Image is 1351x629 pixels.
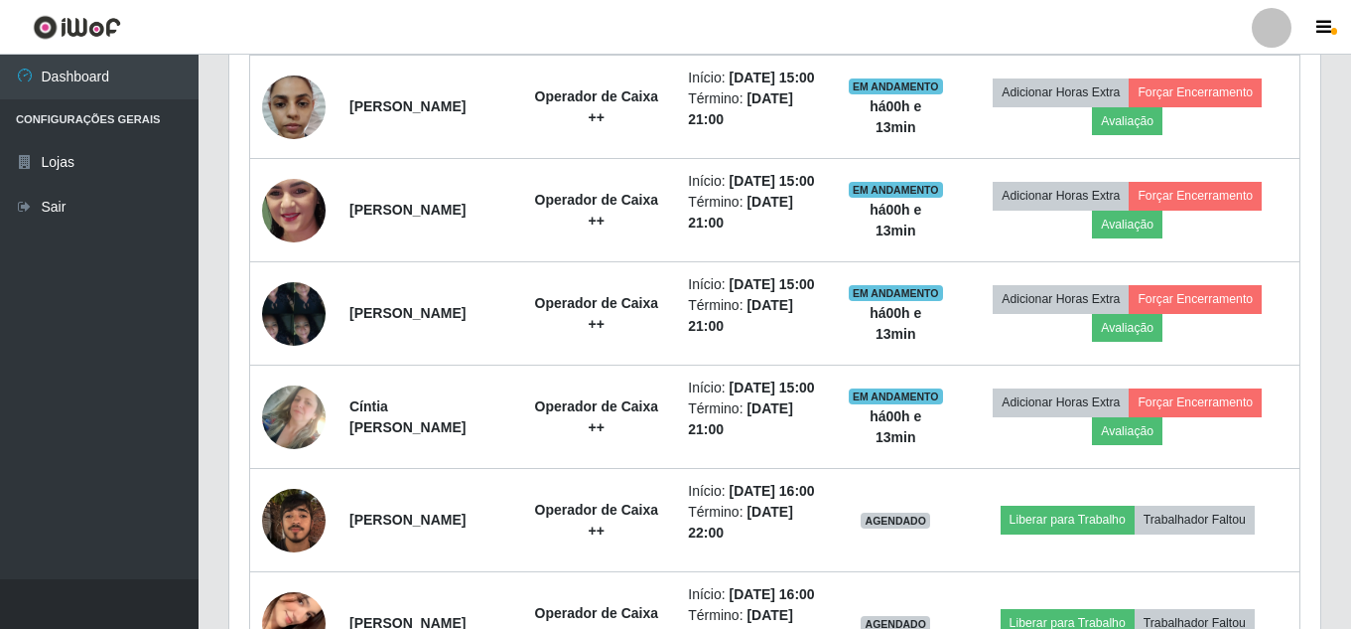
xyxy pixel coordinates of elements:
[535,295,659,332] strong: Operador de Caixa ++
[849,79,943,94] span: EM ANDAMENTO
[688,274,824,295] li: Início:
[849,182,943,198] span: EM ANDAMENTO
[349,512,466,528] strong: [PERSON_NAME]
[730,276,815,292] time: [DATE] 15:00
[1001,506,1135,534] button: Liberar para Trabalho
[993,285,1129,313] button: Adicionar Horas Extra
[349,398,466,435] strong: Cíntia [PERSON_NAME]
[262,361,326,473] img: 1756831283854.jpeg
[730,483,815,499] time: [DATE] 16:00
[993,79,1129,106] button: Adicionar Horas Extra
[870,408,921,445] strong: há 00 h e 13 min
[849,285,943,301] span: EM ANDAMENTO
[349,98,466,114] strong: [PERSON_NAME]
[730,173,815,189] time: [DATE] 15:00
[1092,314,1162,342] button: Avaliação
[535,398,659,435] strong: Operador de Caixa ++
[993,182,1129,210] button: Adicionar Horas Extra
[688,378,824,398] li: Início:
[688,192,824,234] li: Término:
[1135,506,1255,534] button: Trabalhador Faltou
[262,478,326,562] img: 1750954227497.jpeg
[262,271,326,356] img: 1754847204273.jpeg
[688,68,824,88] li: Início:
[861,513,930,529] span: AGENDADO
[688,88,824,130] li: Término:
[262,139,326,280] img: 1754158372592.jpeg
[535,88,659,125] strong: Operador de Caixa ++
[993,389,1129,416] button: Adicionar Horas Extra
[688,502,824,544] li: Término:
[730,586,815,602] time: [DATE] 16:00
[1092,107,1162,135] button: Avaliação
[870,202,921,238] strong: há 00 h e 13 min
[870,305,921,342] strong: há 00 h e 13 min
[535,502,659,539] strong: Operador de Caixa ++
[535,192,659,229] strong: Operador de Caixa ++
[870,98,921,135] strong: há 00 h e 13 min
[1129,389,1262,416] button: Forçar Encerramento
[33,15,121,40] img: CoreUI Logo
[688,171,824,192] li: Início:
[1092,417,1162,445] button: Avaliação
[688,481,824,502] li: Início:
[349,202,466,218] strong: [PERSON_NAME]
[1129,285,1262,313] button: Forçar Encerramento
[1129,182,1262,210] button: Forçar Encerramento
[1092,211,1162,238] button: Avaliação
[849,389,943,404] span: EM ANDAMENTO
[730,70,815,85] time: [DATE] 15:00
[1129,79,1262,106] button: Forçar Encerramento
[349,305,466,321] strong: [PERSON_NAME]
[730,380,815,395] time: [DATE] 15:00
[688,295,824,337] li: Término:
[688,584,824,605] li: Início:
[262,65,326,149] img: 1752766902876.jpeg
[688,398,824,440] li: Término:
